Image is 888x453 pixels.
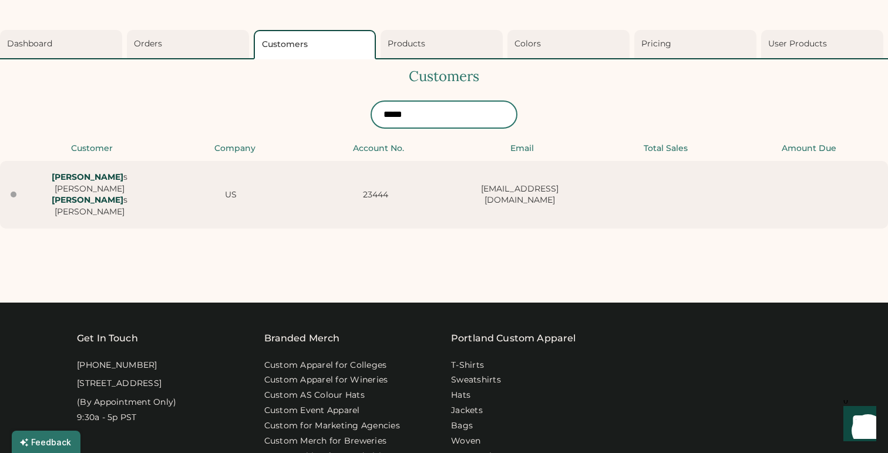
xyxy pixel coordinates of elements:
iframe: Front Chat [832,400,883,451]
div: User Products [768,38,880,50]
strong: [PERSON_NAME] [52,194,123,205]
a: Portland Custom Apparel [451,331,576,345]
div: Colors [514,38,626,50]
div: Customers [262,39,371,51]
a: T-Shirts [451,360,484,371]
a: Jackets [451,405,483,417]
div: [STREET_ADDRESS] [77,378,162,390]
div: [EMAIL_ADDRESS][DOMAIN_NAME] [451,183,588,206]
div: 23444 [307,189,444,201]
div: Pricing [641,38,753,50]
strong: [PERSON_NAME] [52,172,123,182]
div: Amount Due [741,143,877,155]
div: Orders [134,38,245,50]
div: Account No. [311,143,447,155]
div: Last seen [11,192,16,197]
div: [PHONE_NUMBER] [77,360,157,371]
a: Sweatshirts [451,374,501,386]
a: Custom Event Apparel [264,405,360,417]
a: Hats [451,390,470,401]
div: Get In Touch [77,331,138,345]
a: Custom AS Colour Hats [264,390,365,401]
a: Woven [451,435,480,447]
div: Customer [23,143,160,155]
a: Custom Merch for Breweries [264,435,387,447]
div: US [162,189,300,201]
div: s [PERSON_NAME] s [PERSON_NAME] [23,172,155,217]
a: Custom Apparel for Wineries [264,374,388,386]
a: Bags [451,420,473,432]
div: (By Appointment Only) [77,397,176,408]
div: Products [388,38,499,50]
a: Custom Apparel for Colleges [264,360,387,371]
div: Total Sales [597,143,734,155]
div: Company [167,143,303,155]
div: Email [454,143,590,155]
div: 9:30a - 5p PST [77,412,137,424]
a: Custom for Marketing Agencies [264,420,400,432]
div: Dashboard [7,38,119,50]
div: Branded Merch [264,331,340,345]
